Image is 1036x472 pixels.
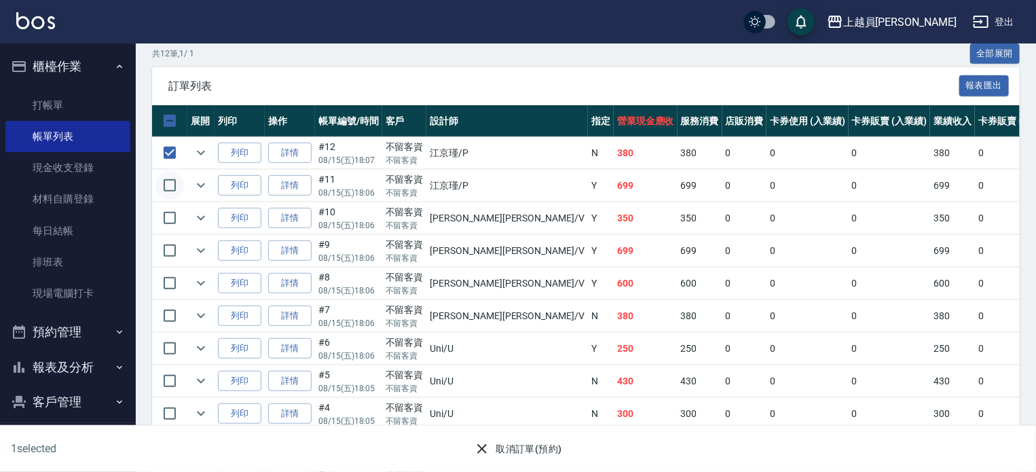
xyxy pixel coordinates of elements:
td: 600 [614,268,678,299]
button: 列印 [218,371,261,392]
p: 不留客資 [386,350,424,362]
td: 0 [766,235,849,267]
a: 報表匯出 [959,79,1010,92]
p: 08/15 (五) 18:05 [318,382,379,395]
th: 列印 [215,105,265,137]
div: 不留客資 [386,173,424,187]
button: 列印 [218,338,261,359]
th: 卡券販賣 (入業績) [849,105,931,137]
button: 登出 [967,10,1020,35]
a: 帳單列表 [5,121,130,152]
td: 300 [678,398,722,430]
a: 每日結帳 [5,215,130,247]
button: 報表匯出 [959,75,1010,96]
td: 0 [766,170,849,202]
a: 打帳單 [5,90,130,121]
button: expand row [191,403,211,424]
a: 詳情 [268,403,312,424]
div: 不留客資 [386,205,424,219]
p: 不留客資 [386,154,424,166]
td: Uni /U [426,398,588,430]
td: Y [588,235,614,267]
th: 展開 [187,105,215,137]
button: expand row [191,306,211,326]
img: Logo [16,12,55,29]
button: expand row [191,240,211,261]
td: 0 [722,365,767,397]
td: 380 [614,137,678,169]
a: 現場電腦打卡 [5,278,130,309]
td: #5 [315,365,382,397]
div: 不留客資 [386,368,424,382]
div: 不留客資 [386,303,424,317]
a: 詳情 [268,175,312,196]
button: expand row [191,143,211,163]
th: 帳單編號/時間 [315,105,382,137]
td: 380 [930,137,975,169]
span: 訂單列表 [168,79,959,93]
button: 櫃檯作業 [5,49,130,84]
td: 380 [930,300,975,332]
td: 0 [849,365,931,397]
button: 上越員[PERSON_NAME] [821,8,962,36]
td: 0 [722,137,767,169]
td: 250 [930,333,975,365]
td: 江京瑾 /P [426,137,588,169]
button: 列印 [218,403,261,424]
p: 08/15 (五) 18:06 [318,285,379,297]
td: 430 [930,365,975,397]
button: 列印 [218,273,261,294]
td: 0 [766,333,849,365]
th: 店販消費 [722,105,767,137]
td: [PERSON_NAME][PERSON_NAME] /V [426,268,588,299]
td: #12 [315,137,382,169]
td: 0 [722,170,767,202]
p: 不留客資 [386,415,424,427]
p: 共 12 筆, 1 / 1 [152,48,194,60]
td: 350 [614,202,678,234]
td: 0 [849,268,931,299]
td: N [588,398,614,430]
td: 0 [766,137,849,169]
td: N [588,365,614,397]
td: 0 [766,365,849,397]
td: 0 [849,333,931,365]
td: #7 [315,300,382,332]
td: 江京瑾 /P [426,170,588,202]
th: 設計師 [426,105,588,137]
button: 列印 [218,208,261,229]
button: 全部展開 [970,43,1020,65]
td: #6 [315,333,382,365]
div: 不留客資 [386,140,424,154]
td: #8 [315,268,382,299]
button: 列印 [218,240,261,261]
th: 卡券使用 (入業績) [766,105,849,137]
td: 699 [930,170,975,202]
button: 客戶管理 [5,384,130,420]
button: expand row [191,273,211,293]
td: N [588,137,614,169]
button: expand row [191,208,211,228]
a: 排班表 [5,247,130,278]
td: 699 [614,170,678,202]
th: 客戶 [382,105,427,137]
td: Y [588,202,614,234]
td: 0 [849,202,931,234]
td: #11 [315,170,382,202]
a: 材料自購登錄 [5,183,130,215]
button: expand row [191,175,211,196]
th: 指定 [588,105,614,137]
p: 08/15 (五) 18:06 [318,350,379,362]
td: 380 [678,137,722,169]
td: #4 [315,398,382,430]
p: 不留客資 [386,252,424,264]
td: 350 [678,202,722,234]
td: 0 [766,300,849,332]
td: 600 [930,268,975,299]
p: 不留客資 [386,317,424,329]
p: 08/15 (五) 18:06 [318,187,379,199]
button: 列印 [218,175,261,196]
td: 350 [930,202,975,234]
th: 營業現金應收 [614,105,678,137]
button: 預約管理 [5,314,130,350]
